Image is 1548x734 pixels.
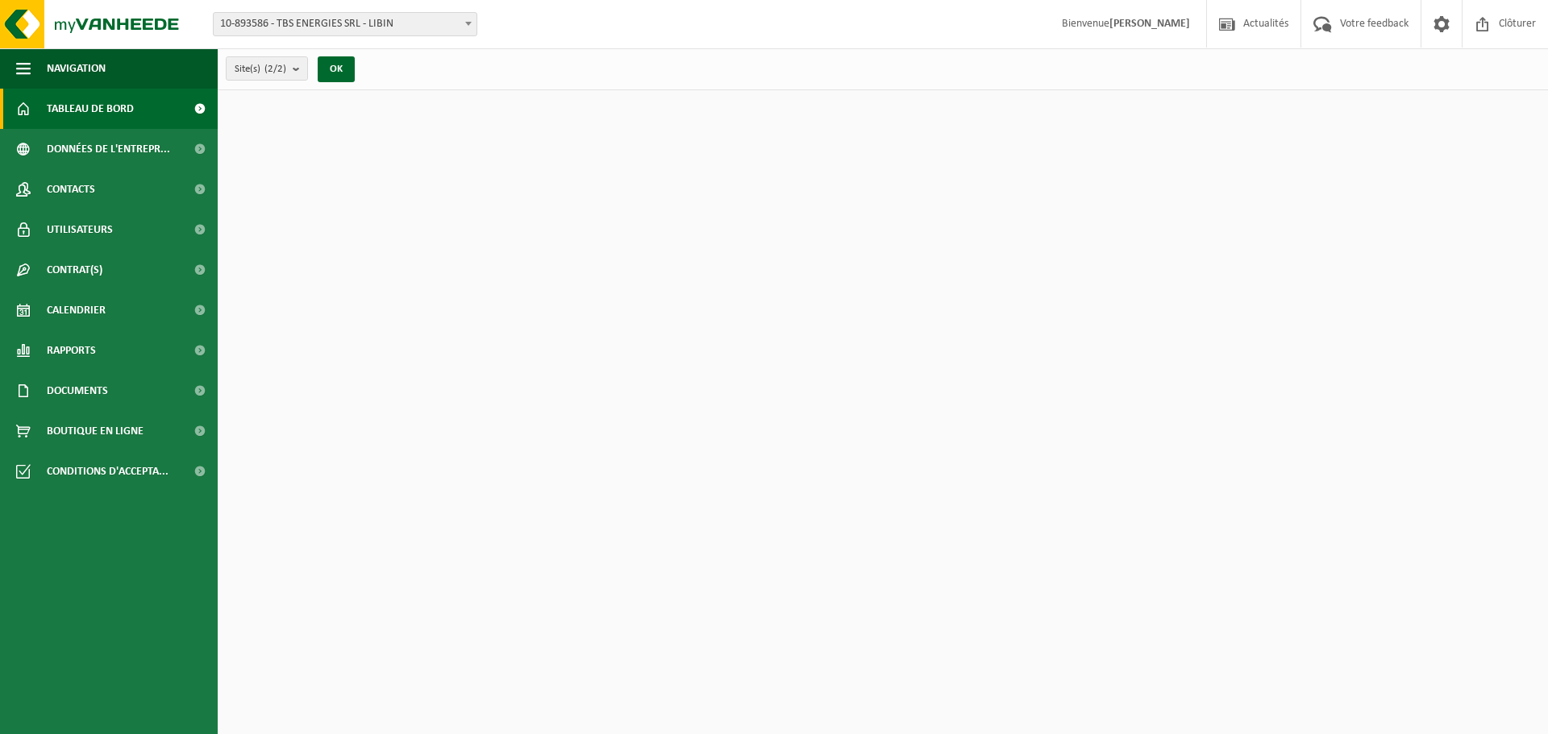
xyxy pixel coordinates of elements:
[1109,18,1190,30] strong: [PERSON_NAME]
[47,129,170,169] span: Données de l'entrepr...
[47,411,144,451] span: Boutique en ligne
[47,48,106,89] span: Navigation
[213,12,477,36] span: 10-893586 - TBS ENERGIES SRL - LIBIN
[47,451,169,491] span: Conditions d'accepta...
[47,89,134,129] span: Tableau de bord
[226,56,308,81] button: Site(s)(2/2)
[47,371,108,411] span: Documents
[214,13,476,35] span: 10-893586 - TBS ENERGIES SRL - LIBIN
[47,290,106,330] span: Calendrier
[264,64,286,74] count: (2/2)
[47,330,96,371] span: Rapports
[235,57,286,81] span: Site(s)
[47,169,95,209] span: Contacts
[318,56,355,82] button: OK
[47,250,102,290] span: Contrat(s)
[47,209,113,250] span: Utilisateurs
